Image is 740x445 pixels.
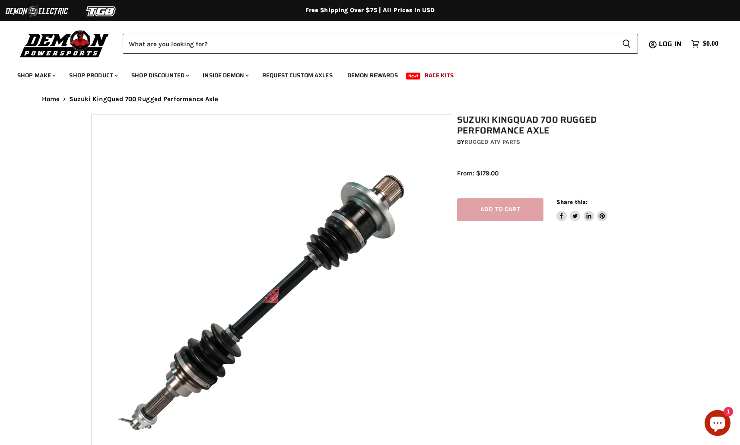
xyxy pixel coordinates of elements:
input: Search [123,34,615,54]
div: by [457,137,654,147]
img: TGB Logo 2 [69,3,134,19]
h1: Suzuki KingQuad 700 Rugged Performance Axle [457,114,654,136]
span: Log in [659,38,682,49]
form: Product [123,34,638,54]
a: Log in [655,40,687,48]
a: $0.00 [687,38,723,50]
span: $0.00 [703,40,718,48]
a: Inside Demon [196,67,254,84]
div: Free Shipping Over $75 | All Prices In USD [25,6,716,14]
a: Home [42,95,60,103]
a: Shop Discounted [125,67,194,84]
a: Shop Product [63,67,123,84]
a: Demon Rewards [341,67,404,84]
span: Suzuki KingQuad 700 Rugged Performance Axle [69,95,218,103]
inbox-online-store-chat: Shopify online store chat [702,410,733,438]
a: Request Custom Axles [256,67,339,84]
img: Demon Powersports [17,28,112,59]
a: Shop Make [11,67,61,84]
aside: Share this: [556,198,608,221]
img: Demon Electric Logo 2 [4,3,69,19]
span: Share this: [556,199,588,205]
span: New! [406,73,421,79]
nav: Breadcrumbs [25,95,716,103]
button: Search [615,34,638,54]
a: Rugged ATV Parts [464,138,520,146]
span: From: $179.00 [457,169,499,177]
a: Race Kits [418,67,460,84]
ul: Main menu [11,63,716,84]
